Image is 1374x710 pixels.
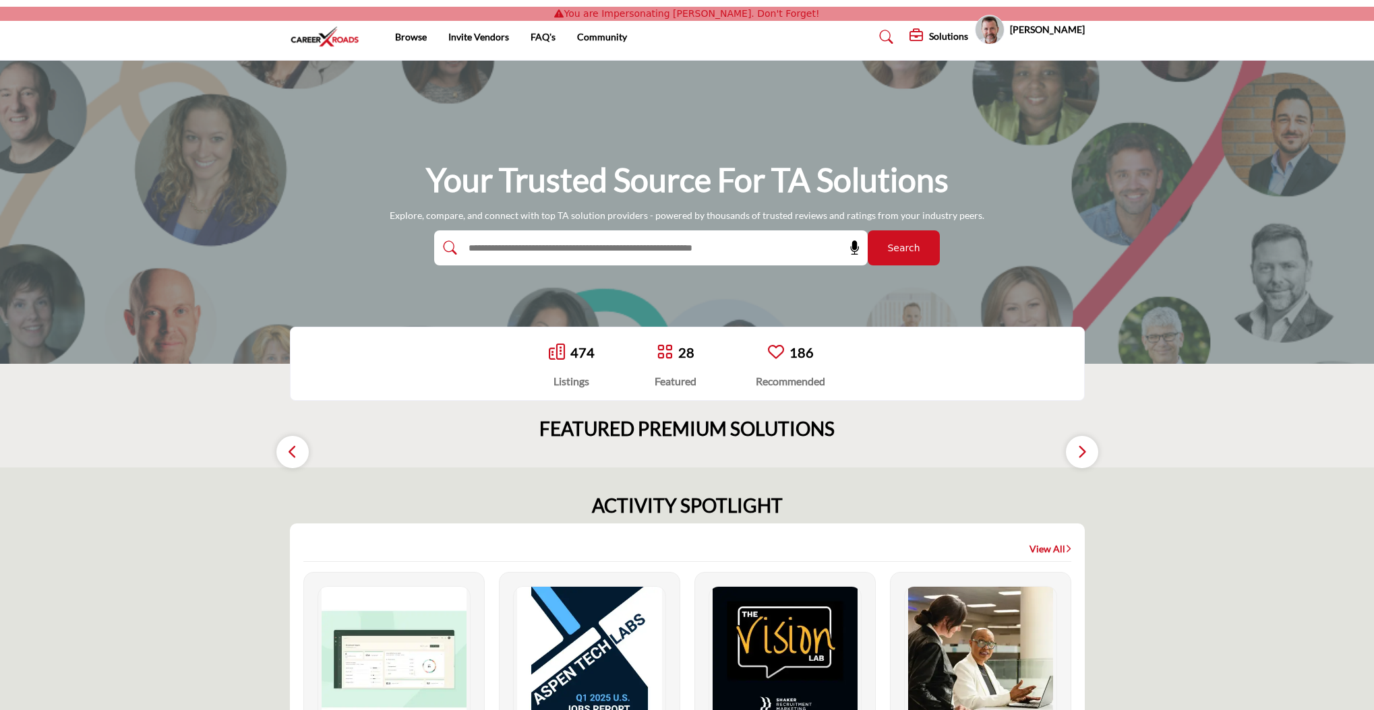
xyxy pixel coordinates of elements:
[592,494,783,517] h2: ACTIVITY SPOTLIGHT
[657,344,673,362] a: Go to Featured
[768,344,784,362] a: Go to Recommended
[531,31,556,42] a: FAQ's
[570,344,595,360] a: 474
[756,373,825,389] div: Recommended
[866,26,902,48] a: Search
[868,230,940,265] button: Search
[539,418,835,441] h2: FEATURED PREMIUM SOLUTIONS
[929,30,968,42] h5: Solutions
[290,26,367,48] img: Site Logo
[909,29,968,45] div: Solutions
[975,15,1005,44] button: Show hide supplier dropdown
[448,31,509,42] a: Invite Vendors
[789,344,814,360] a: 186
[1029,542,1071,556] a: View All
[1010,23,1085,36] h5: [PERSON_NAME]
[395,31,427,42] a: Browse
[655,373,696,389] div: Featured
[390,209,984,222] p: Explore, compare, and connect with top TA solution providers - powered by thousands of trusted re...
[426,159,949,201] h1: Your Trusted Source for TA Solutions
[887,241,920,255] span: Search
[678,344,694,360] a: 28
[577,31,627,42] a: Community
[549,373,595,389] div: Listings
